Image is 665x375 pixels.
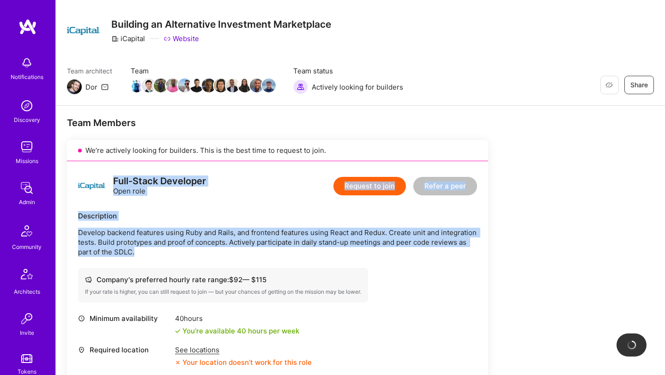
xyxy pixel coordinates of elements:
img: admin teamwork [18,179,36,197]
img: Architects [16,265,38,287]
img: Team Member Avatar [226,79,240,92]
button: Share [624,76,654,94]
div: Invite [20,328,34,338]
h3: Building an Alternative Investment Marketplace [111,18,331,30]
div: Architects [14,287,40,296]
div: Admin [19,197,35,207]
div: iCapital [111,34,145,43]
a: Team Member Avatar [131,78,143,93]
div: Discovery [14,115,40,125]
i: icon Clock [78,315,85,322]
img: teamwork [18,138,36,156]
img: Team Member Avatar [130,79,144,92]
a: Team Member Avatar [251,78,263,93]
div: Description [78,211,477,221]
span: Team architect [67,66,112,76]
div: Your location doesn’t work for this role [175,357,312,367]
i: icon Location [78,346,85,353]
img: Team Member Avatar [238,79,252,92]
div: See locations [175,345,312,355]
a: Website [163,34,199,43]
img: logo [78,172,106,200]
a: Team Member Avatar [143,78,155,93]
img: Invite [18,309,36,328]
i: icon CloseOrange [175,360,181,365]
img: tokens [21,354,32,363]
img: Team Member Avatar [190,79,204,92]
img: Actively looking for builders [293,79,308,94]
img: Team Member Avatar [166,79,180,92]
img: Team Member Avatar [142,79,156,92]
div: 40 hours [175,314,299,323]
div: Open role [113,176,206,196]
div: Company's preferred hourly rate range: $ 92 — $ 115 [85,275,361,284]
i: icon Cash [85,276,92,283]
img: logo [18,18,37,35]
span: Actively looking for builders [312,82,403,92]
button: Request to join [333,177,406,195]
a: Team Member Avatar [239,78,251,93]
a: Team Member Avatar [227,78,239,93]
img: loading [625,339,638,351]
a: Team Member Avatar [155,78,167,93]
a: Team Member Avatar [215,78,227,93]
img: bell [18,54,36,72]
div: If your rate is higher, you can still request to join — but your chances of getting on the missio... [85,288,361,296]
img: Team Member Avatar [154,79,168,92]
a: Team Member Avatar [203,78,215,93]
img: Team Architect [67,79,82,94]
a: Team Member Avatar [263,78,275,93]
img: Team Member Avatar [202,79,216,92]
img: Team Member Avatar [262,79,276,92]
span: Team [131,66,275,76]
i: icon Check [175,328,181,334]
i: icon EyeClosed [605,81,613,89]
a: Team Member Avatar [179,78,191,93]
div: Required location [78,345,170,355]
p: Develop backend features using Ruby and Rails, and frontend features using React and Redux. Creat... [78,228,477,257]
i: icon Mail [101,83,109,91]
div: Full-Stack Developer [113,176,206,186]
div: We’re actively looking for builders. This is the best time to request to join. [67,140,488,161]
img: Team Member Avatar [178,79,192,92]
img: Team Member Avatar [214,79,228,92]
span: Team status [293,66,403,76]
div: Minimum availability [78,314,170,323]
div: Missions [16,156,38,166]
a: Team Member Avatar [167,78,179,93]
div: Dor [85,82,97,92]
i: icon CompanyGray [111,35,119,42]
img: Community [16,220,38,242]
a: Team Member Avatar [191,78,203,93]
div: You're available 40 hours per week [175,326,299,336]
img: Company Logo [67,14,100,48]
img: Team Member Avatar [250,79,264,92]
img: discovery [18,97,36,115]
button: Refer a peer [413,177,477,195]
div: Notifications [11,72,43,82]
div: Team Members [67,117,488,129]
span: Share [630,80,648,90]
div: Community [12,242,42,252]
